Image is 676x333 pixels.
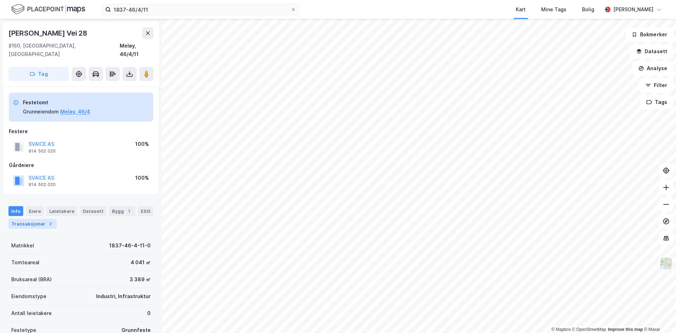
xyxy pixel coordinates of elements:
[131,258,151,267] div: 4 041 ㎡
[551,327,571,332] a: Mapbox
[111,4,290,15] input: Søk på adresse, matrikkel, gårdeiere, leietakere eller personer
[11,3,85,16] img: logo.f888ab2527a4732fd821a326f86c7f29.svg
[130,275,151,284] div: 3 389 ㎡
[632,61,673,75] button: Analyse
[11,292,46,301] div: Eiendomstype
[11,258,39,267] div: Tomteareal
[60,107,90,116] button: Meløy, 46/4
[26,206,44,216] div: Eiere
[9,127,153,136] div: Festere
[120,42,154,58] div: Meløy, 46/4/11
[572,327,606,332] a: OpenStreetMap
[29,182,56,187] div: 914 502 020
[641,299,676,333] iframe: Chat Widget
[541,5,567,14] div: Mine Tags
[659,257,673,270] img: Z
[8,219,57,229] div: Transaksjoner
[639,78,673,92] button: Filter
[640,95,673,109] button: Tags
[608,327,643,332] a: Improve this map
[11,275,52,284] div: Bruksareal (BRA)
[135,140,149,148] div: 100%
[135,174,149,182] div: 100%
[613,5,653,14] div: [PERSON_NAME]
[96,292,151,301] div: Industri, Infrastruktur
[47,220,54,227] div: 2
[9,161,153,169] div: Gårdeiere
[11,241,34,250] div: Matrikkel
[109,206,135,216] div: Bygg
[23,107,59,116] div: Grunneiendom
[8,42,120,58] div: 8160, [GEOGRAPHIC_DATA], [GEOGRAPHIC_DATA]
[109,241,151,250] div: 1837-46-4-11-0
[80,206,106,216] div: Datasett
[23,98,90,107] div: Festetomt
[8,27,89,39] div: [PERSON_NAME] Vei 28
[641,299,676,333] div: Kontrollprogram for chat
[582,5,594,14] div: Bolig
[516,5,526,14] div: Kart
[8,67,69,81] button: Tag
[8,206,23,216] div: Info
[626,27,673,42] button: Bokmerker
[29,148,56,154] div: 914 502 020
[125,208,132,215] div: 1
[138,206,153,216] div: ESG
[147,309,151,317] div: 0
[11,309,52,317] div: Antall leietakere
[630,44,673,58] button: Datasett
[46,206,77,216] div: Leietakere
